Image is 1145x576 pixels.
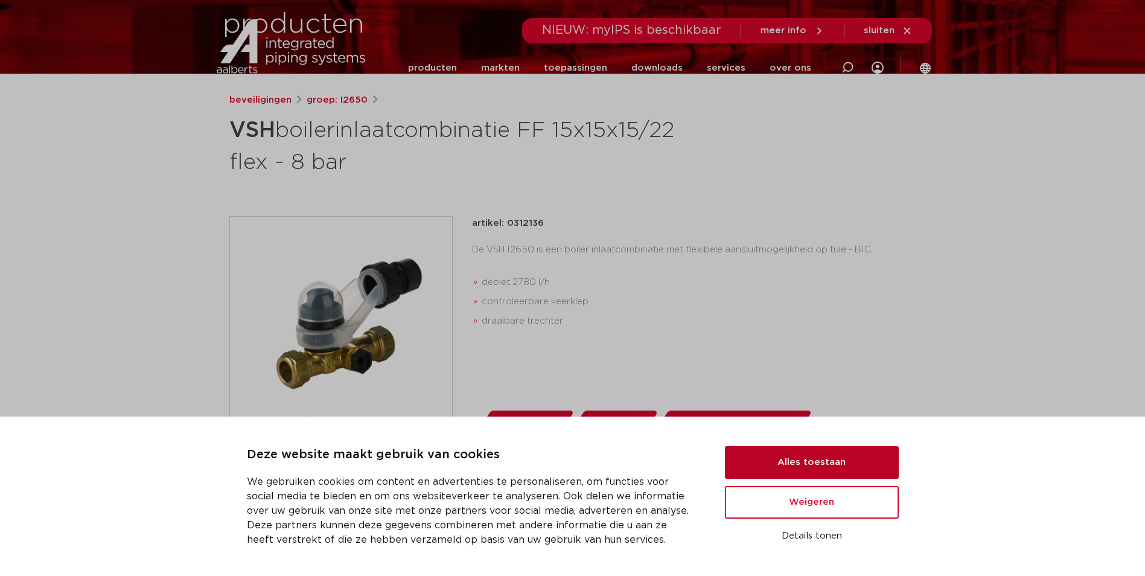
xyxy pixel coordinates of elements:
h1: boilerinlaatcombinatie FF 15x15x15/22 flex - 8 bar [229,112,683,178]
div: De VSH I2650 is een boiler inlaatcombinatie met flexibele aansluitmogelijkheid op tule - BIC [472,240,916,336]
a: sluiten [864,25,913,36]
li: debiet 2780 l/h [482,273,916,292]
a: toepassingen [544,43,607,92]
span: sluiten [864,26,895,35]
a: meer info [761,25,824,36]
img: Product Image for VSH boilerinlaatcombinatie FF 15x15x15/22 flex - 8 bar [230,217,452,439]
button: Weigeren [725,486,899,519]
a: groep: I2650 [307,93,368,107]
div: my IPS [872,43,884,92]
li: draaibare trechter [482,312,916,331]
span: toevoegen aan lijst [694,415,785,435]
span: NIEUW: myIPS is beschikbaar [542,24,721,36]
a: datasheet [472,411,575,440]
button: Alles toestaan [725,446,899,479]
span: meer info [761,26,806,35]
p: We gebruiken cookies om content en advertenties te personaliseren, om functies voor social media ... [247,475,696,547]
a: downloads [631,43,683,92]
a: producten [408,43,457,92]
a: over ons [770,43,811,92]
a: markten [481,43,520,92]
p: Deze website maakt gebruik van cookies [247,446,696,465]
li: controleerbare keerklep [482,292,916,312]
a: verwant [566,411,659,440]
button: Details tonen [725,526,899,546]
a: services [707,43,745,92]
a: beveiligingen [229,93,292,107]
span: datasheet [500,415,547,435]
nav: Menu [408,43,811,92]
p: artikel: 0312136 [472,216,544,231]
span: verwant [593,415,631,435]
strong: VSH [229,120,275,141]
